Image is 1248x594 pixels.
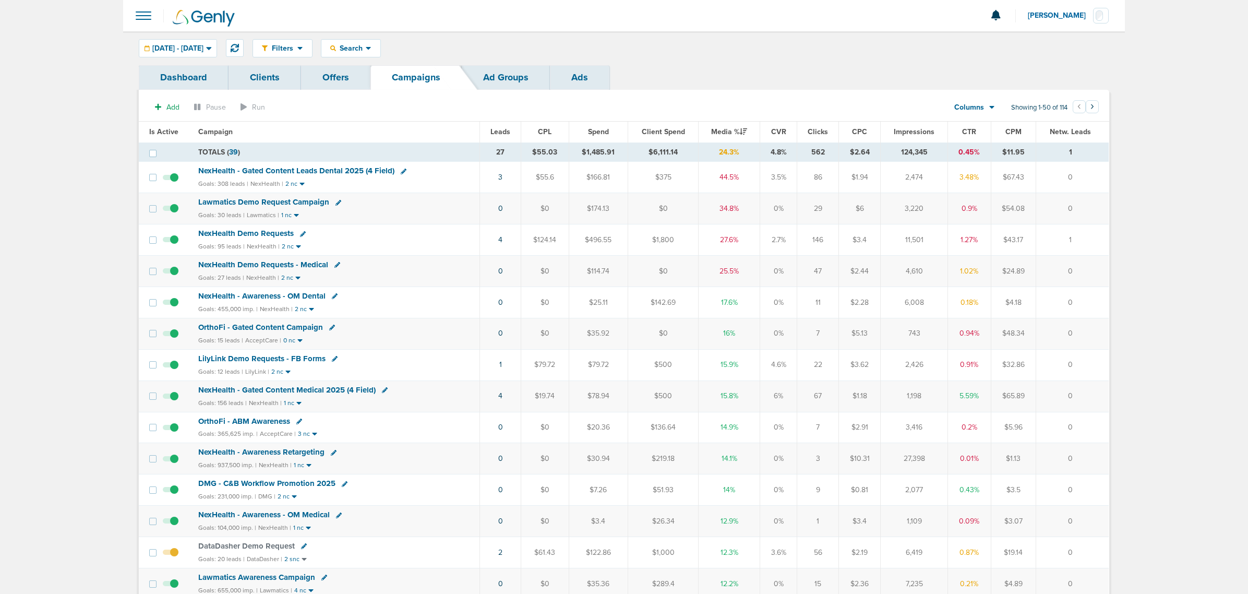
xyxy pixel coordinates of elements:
td: 15.8% [699,381,760,412]
td: 0.01% [948,443,991,474]
span: Clicks [808,127,828,136]
span: Campaign [198,127,233,136]
td: 0.43% [948,474,991,506]
a: Ads [550,65,609,90]
td: 67 [797,381,839,412]
small: Goals: 30 leads | [198,211,245,219]
small: Goals: 20 leads | [198,555,245,563]
small: Goals: 27 leads | [198,274,244,282]
ul: Pagination [1073,102,1099,114]
td: 6% [760,381,797,412]
td: $0 [521,287,569,318]
td: 0.18% [948,287,991,318]
span: Showing 1-50 of 114 [1011,103,1067,112]
td: 5.59% [948,381,991,412]
small: Goals: 455,000 imp. | [198,305,258,313]
td: $166.81 [569,162,628,193]
td: $0.81 [839,474,881,506]
td: $174.13 [569,193,628,224]
td: $124.14 [521,224,569,256]
span: Spend [588,127,609,136]
small: 2 nc [271,368,283,376]
a: 1 [499,360,502,369]
td: 1,109 [881,506,948,537]
td: 15.9% [699,349,760,381]
small: Goals: 95 leads | [198,243,245,251]
td: 1,198 [881,381,948,412]
a: 0 [498,267,503,276]
small: 1 nc [281,211,292,219]
td: $136.64 [628,412,699,443]
td: 12.3% [699,537,760,568]
td: $79.72 [521,349,569,381]
td: 0 [1036,193,1109,224]
td: 9 [797,474,839,506]
td: 3 [797,443,839,474]
small: Goals: 937,500 imp. | [198,461,257,469]
small: Goals: 15 leads | [198,337,243,344]
td: 0 [1036,162,1109,193]
td: 562 [797,142,839,162]
td: 14% [699,474,760,506]
td: 3.6% [760,537,797,568]
td: $10.31 [839,443,881,474]
td: $35.92 [569,318,628,349]
small: Lawmatics | [247,211,279,219]
small: NexHealth | [249,399,282,407]
small: Goals: 365,625 imp. | [198,430,258,438]
small: NexHealth | [259,461,292,469]
td: $30.94 [569,443,628,474]
td: 4.6% [760,349,797,381]
td: $2.64 [839,142,881,162]
td: 27 [480,142,521,162]
td: 7 [797,412,839,443]
td: 16% [699,318,760,349]
td: 3,416 [881,412,948,443]
td: $7.26 [569,474,628,506]
small: 2 nc [295,305,307,313]
td: 0 [1036,287,1109,318]
td: $3.07 [991,506,1036,537]
td: $0 [521,474,569,506]
td: 0.94% [948,318,991,349]
span: NexHealth - Gated Content Leads Dental 2025 (4 Field) [198,166,394,175]
td: 1 [797,506,839,537]
td: 7 [797,318,839,349]
span: OrthoFi - Gated Content Campaign [198,323,323,332]
td: $496.55 [569,224,628,256]
span: CPL [538,127,551,136]
span: [PERSON_NAME] [1028,12,1093,19]
small: 2 nc [278,493,290,501]
td: 1.27% [948,224,991,256]
td: $61.43 [521,537,569,568]
td: $5.13 [839,318,881,349]
td: 1 [1036,142,1109,162]
td: $142.69 [628,287,699,318]
a: Dashboard [139,65,229,90]
small: NexHealth | [260,305,293,313]
td: 14.9% [699,412,760,443]
span: Media % [711,127,747,136]
span: [DATE] - [DATE] [152,45,203,52]
td: $19.74 [521,381,569,412]
td: 17.6% [699,287,760,318]
td: 0.9% [948,193,991,224]
td: $3.5 [991,474,1036,506]
td: 3,220 [881,193,948,224]
td: $4.18 [991,287,1036,318]
span: Is Active [149,127,178,136]
small: Lawmatics | [260,587,292,594]
small: 0 nc [283,337,295,344]
td: 2,077 [881,474,948,506]
td: $3.4 [839,224,881,256]
span: NexHealth - Awareness Retargeting [198,447,325,457]
td: 0% [760,474,797,506]
span: Client Spend [642,127,685,136]
span: Filters [268,44,297,53]
span: 39 [229,148,238,157]
td: $0 [628,193,699,224]
td: $55.03 [521,142,569,162]
td: 146 [797,224,839,256]
td: $79.72 [569,349,628,381]
td: $19.14 [991,537,1036,568]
